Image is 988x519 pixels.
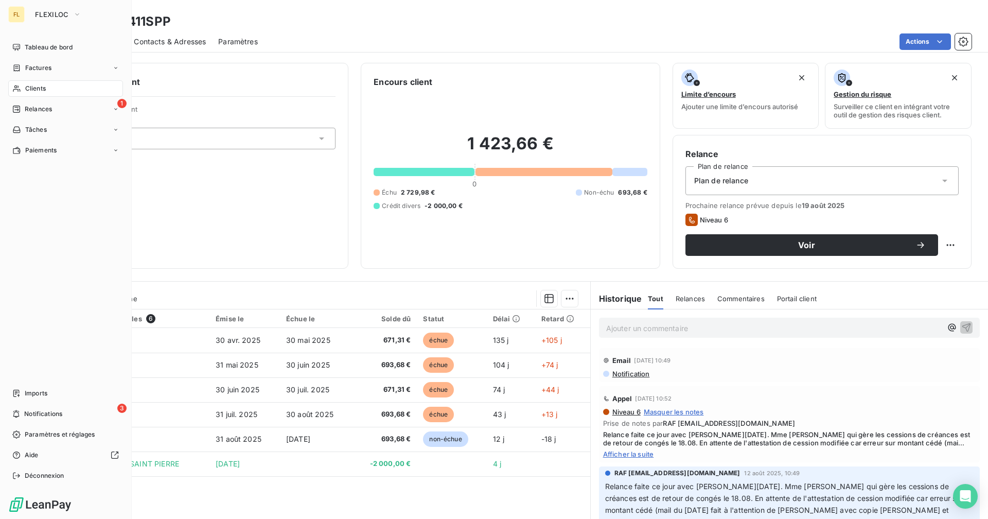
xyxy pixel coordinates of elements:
[635,395,672,402] span: [DATE] 10:52
[286,435,310,443] span: [DATE]
[359,459,411,469] span: -2 000,00 €
[286,410,333,419] span: 30 août 2025
[359,409,411,420] span: 693,68 €
[698,241,915,249] span: Voir
[493,315,529,323] div: Délai
[286,385,329,394] span: 30 juil. 2025
[685,234,938,256] button: Voir
[603,450,976,458] span: Afficher la suite
[717,295,765,303] span: Commentaires
[493,435,505,443] span: 12 j
[694,176,748,186] span: Plan de relance
[216,459,240,468] span: [DATE]
[541,385,559,394] span: +44 j
[117,404,127,413] span: 3
[472,180,477,188] span: 0
[644,408,704,416] span: Masquer les notes
[359,434,411,444] span: 693,68 €
[62,76,336,88] h6: Informations client
[614,469,740,478] span: RAF [EMAIL_ADDRESS][DOMAIN_NAME]
[83,105,336,119] span: Propriétés Client
[611,408,641,416] span: Niveau 6
[834,102,963,119] span: Surveiller ce client en intégrant votre outil de gestion des risques client.
[541,360,558,369] span: +74 j
[25,471,64,480] span: Déconnexion
[541,435,556,443] span: -18 j
[425,201,463,211] span: -2 000,00 €
[25,389,47,398] span: Imports
[493,410,506,419] span: 43 j
[899,33,951,50] button: Actions
[359,335,411,345] span: 671,31 €
[493,385,505,394] span: 74 j
[25,430,95,439] span: Paramètres et réglages
[618,188,647,197] span: 693,68 €
[423,407,454,422] span: échue
[216,336,260,344] span: 30 avr. 2025
[25,43,73,52] span: Tableau de bord
[681,102,798,111] span: Ajouter une limite d’encours autorisé
[423,333,454,348] span: échue
[584,188,614,197] span: Non-échu
[700,216,728,224] span: Niveau 6
[541,410,558,419] span: +13 j
[603,430,976,447] span: Relance faite ce jour avec [PERSON_NAME][DATE]. Mme [PERSON_NAME] qui gère les cessions de créanc...
[834,90,891,98] span: Gestion du risque
[216,435,261,443] span: 31 août 2025
[8,447,123,463] a: Aide
[35,10,69,19] span: FLEXILOC
[673,63,819,129] button: Limite d’encoursAjouter une limite d’encours autorisé
[359,360,411,370] span: 693,68 €
[359,385,411,395] span: 671,31 €
[25,125,47,134] span: Tâches
[612,394,632,403] span: Appel
[286,336,330,344] span: 30 mai 2025
[423,357,454,373] span: échue
[802,201,845,210] span: 19 août 2025
[493,459,501,468] span: 4 j
[611,370,650,378] span: Notification
[216,315,274,323] div: Émise le
[685,201,959,210] span: Prochaine relance prévue depuis le
[603,419,976,427] span: Prise de notes par
[612,356,631,365] span: Email
[676,295,705,303] span: Relances
[117,99,127,108] span: 1
[25,146,57,155] span: Paiements
[25,63,51,73] span: Factures
[382,188,397,197] span: Échu
[216,410,257,419] span: 31 juil. 2025
[541,315,584,323] div: Retard
[286,315,346,323] div: Échue le
[25,105,52,114] span: Relances
[401,188,435,197] span: 2 729,98 €
[663,419,795,427] span: RAF [EMAIL_ADDRESS][DOMAIN_NAME]
[634,357,671,364] span: [DATE] 10:49
[493,360,509,369] span: 104 j
[216,385,259,394] span: 30 juin 2025
[681,90,736,98] span: Limite d’encours
[218,37,258,47] span: Paramètres
[541,336,562,344] span: +105 j
[134,37,206,47] span: Contacts & Adresses
[493,336,509,344] span: 135 j
[374,133,647,164] h2: 1 423,66 €
[25,84,46,93] span: Clients
[78,314,203,323] div: Pièces comptables
[423,315,480,323] div: Statut
[8,6,25,23] div: FL
[685,148,959,160] h6: Relance
[146,314,155,323] span: 6
[648,295,663,303] span: Tout
[8,496,72,513] img: Logo LeanPay
[953,484,978,509] div: Open Intercom Messenger
[374,76,432,88] h6: Encours client
[216,360,258,369] span: 31 mai 2025
[286,360,330,369] span: 30 juin 2025
[777,295,817,303] span: Portail client
[591,292,642,305] h6: Historique
[825,63,972,129] button: Gestion du risqueSurveiller ce client en intégrant votre outil de gestion des risques client.
[25,451,39,460] span: Aide
[423,382,454,397] span: échue
[24,409,62,419] span: Notifications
